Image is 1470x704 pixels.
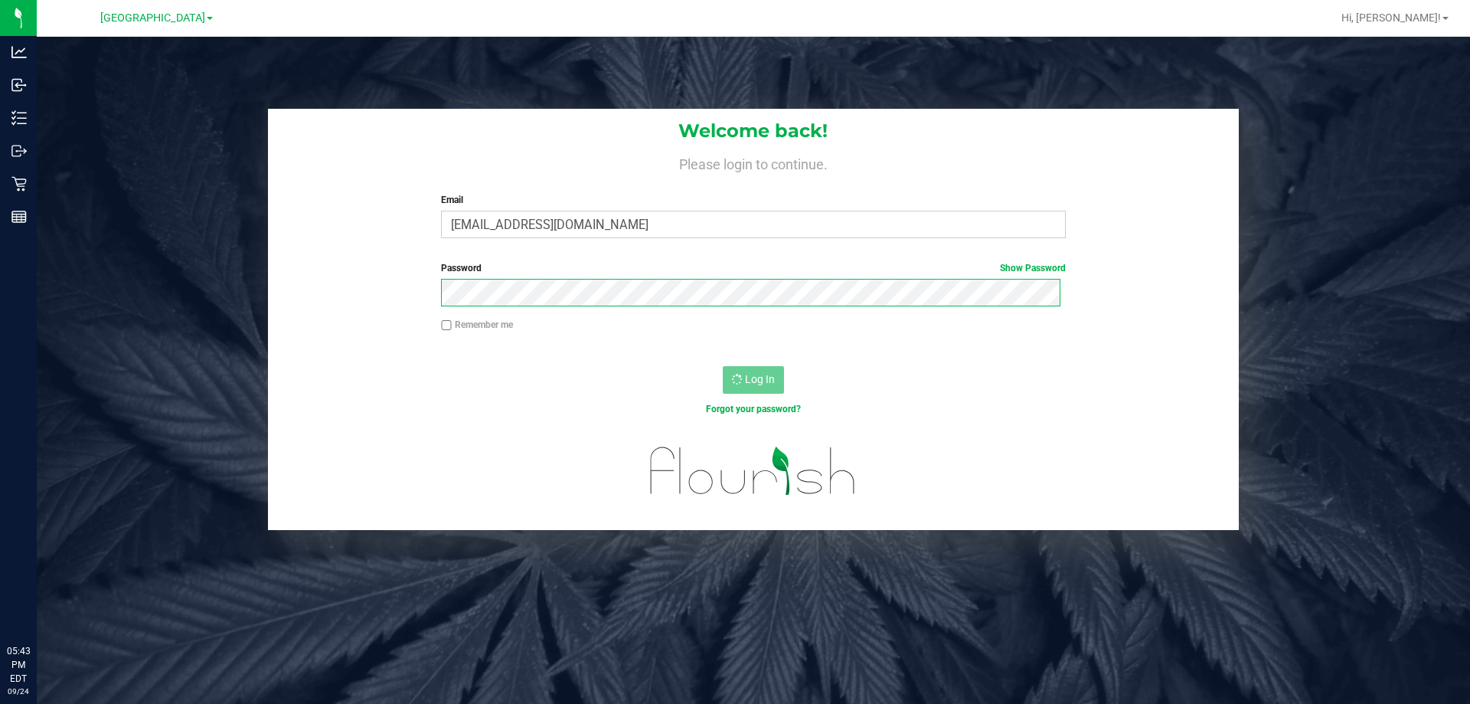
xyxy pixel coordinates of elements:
[441,318,513,332] label: Remember me
[441,193,1065,207] label: Email
[100,11,205,25] span: [GEOGRAPHIC_DATA]
[723,366,784,394] button: Log In
[706,404,801,414] a: Forgot your password?
[7,686,30,697] p: 09/24
[11,110,27,126] inline-svg: Inventory
[11,209,27,224] inline-svg: Reports
[268,153,1239,172] h4: Please login to continue.
[745,373,775,385] span: Log In
[11,77,27,93] inline-svg: Inbound
[1341,11,1441,24] span: Hi, [PERSON_NAME]!
[441,263,482,273] span: Password
[11,143,27,159] inline-svg: Outbound
[11,44,27,60] inline-svg: Analytics
[11,176,27,192] inline-svg: Retail
[632,432,874,510] img: flourish_logo.svg
[268,121,1239,141] h1: Welcome back!
[1000,263,1066,273] a: Show Password
[7,644,30,686] p: 05:43 PM EDT
[441,320,452,331] input: Remember me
